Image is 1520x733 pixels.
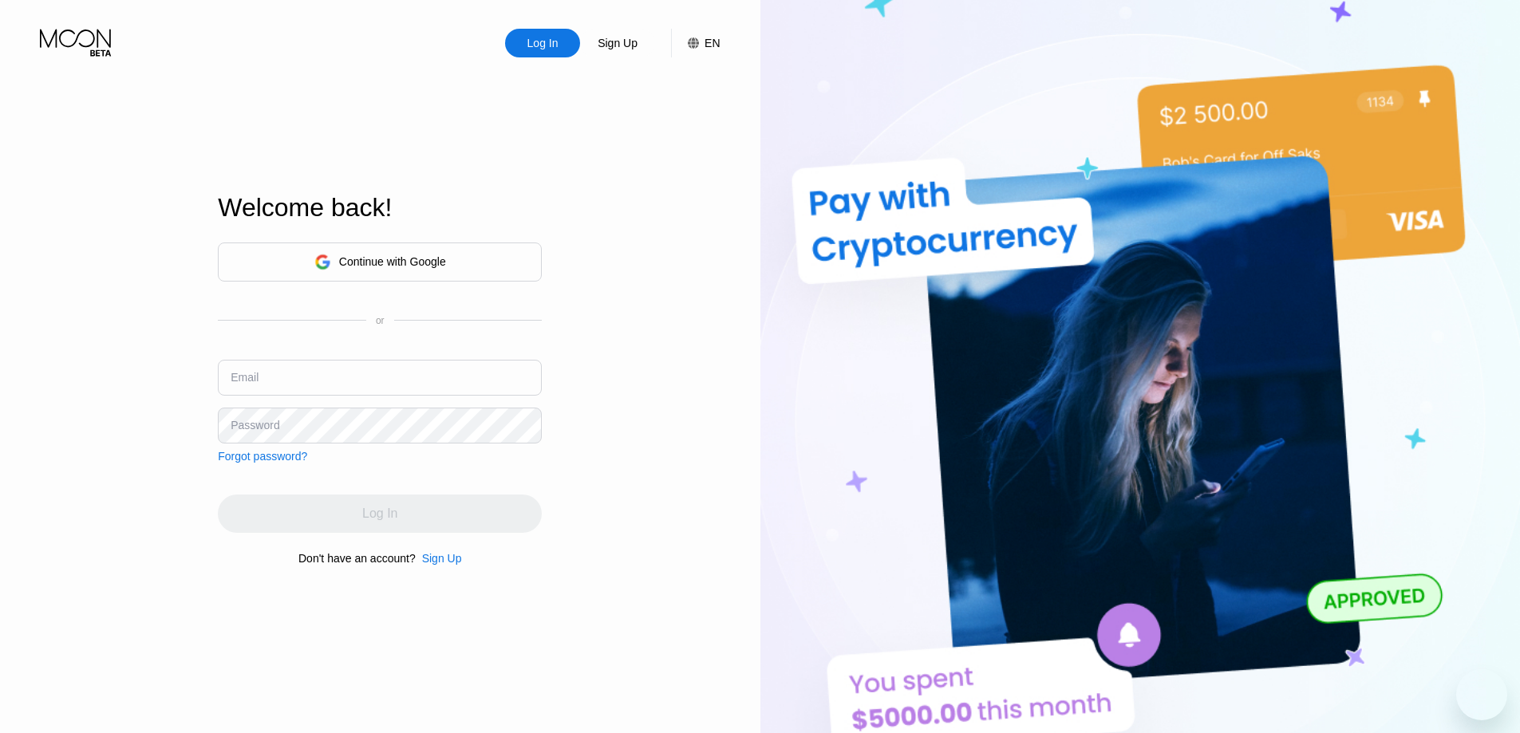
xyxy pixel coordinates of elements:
[526,35,560,51] div: Log In
[339,255,446,268] div: Continue with Google
[505,29,580,57] div: Log In
[1456,669,1507,720] iframe: Button to launch messaging window
[422,552,462,565] div: Sign Up
[218,450,307,463] div: Forgot password?
[218,242,542,282] div: Continue with Google
[671,29,720,57] div: EN
[376,315,385,326] div: or
[596,35,639,51] div: Sign Up
[705,37,720,49] div: EN
[298,552,416,565] div: Don't have an account?
[231,371,259,384] div: Email
[580,29,655,57] div: Sign Up
[218,193,542,223] div: Welcome back!
[416,552,462,565] div: Sign Up
[231,419,279,432] div: Password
